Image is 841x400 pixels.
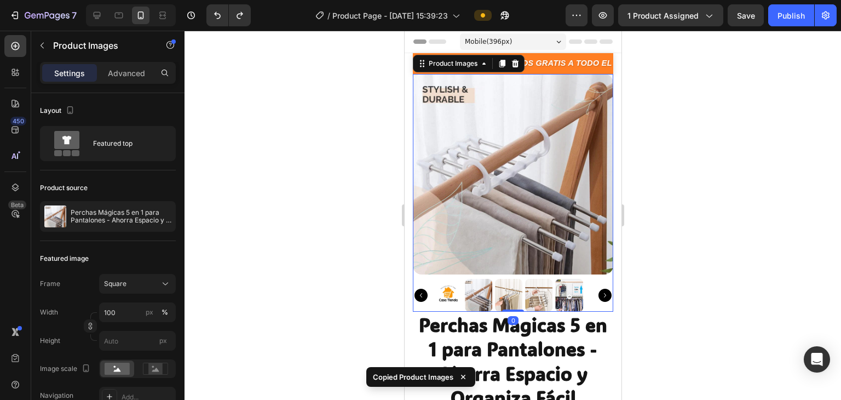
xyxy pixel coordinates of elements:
span: 1 product assigned [627,10,699,21]
div: Image scale [40,362,93,376]
div: px [146,307,153,317]
label: Frame [40,279,60,289]
button: Carousel Back Arrow [10,258,23,271]
div: Product source [40,183,88,193]
button: 1 product assigned [618,4,723,26]
span: Square [104,279,126,289]
div: % [162,307,168,317]
button: px [158,306,171,319]
span: px [159,336,167,345]
div: Featured top [93,131,160,156]
div: 0 [103,285,114,294]
p: Copied Product Images [373,372,453,382]
button: Publish [768,4,814,26]
iframe: Design area [405,31,621,400]
p: ENVIOS GRATIS A TODO EL [GEOGRAPHIC_DATA]! 🏍️ [92,27,292,39]
button: Square [99,274,176,294]
label: Width [40,307,58,317]
div: Product Images [22,28,75,38]
p: 7 [72,9,77,22]
button: Save [728,4,764,26]
div: Publish [777,10,805,21]
div: Featured image [40,254,89,264]
div: 450 [10,117,26,125]
span: Save [737,11,755,20]
img: product feature img [44,205,66,227]
div: Beta [8,201,26,209]
span: / [327,10,330,21]
div: Layout [40,104,77,118]
div: Undo/Redo [206,4,251,26]
p: Product Images [53,39,146,52]
button: Carousel Next Arrow [194,258,207,271]
p: Advanced [108,67,145,79]
h1: Perchas Mágicas 5 en 1 para Pantalones - Ahorra Espacio y Organiza Fácil [8,281,209,380]
input: px% [99,302,176,322]
label: Height [40,336,60,346]
div: Open Intercom Messenger [804,346,830,373]
span: Product Page - [DATE] 15:39:23 [332,10,448,21]
button: 7 [4,4,82,26]
input: px [99,331,176,351]
p: Perchas Mágicas 5 en 1 para Pantalones - Ahorra Espacio y Organiza Fácil [71,209,171,224]
button: % [143,306,156,319]
p: Settings [54,67,85,79]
